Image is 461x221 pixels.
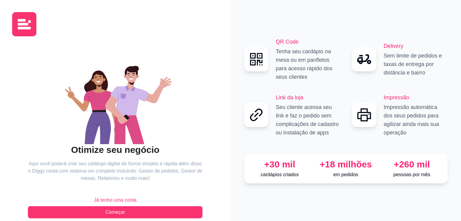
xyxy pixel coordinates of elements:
div: animation [28,53,202,144]
h2: QR Code [276,38,340,46]
button: Já tenho uma conta [28,194,202,206]
h2: Impressão [384,93,448,102]
button: Começar [28,206,202,218]
h2: Delivery [384,42,448,50]
p: Sem limite de pedidos e taxas de entrega por distância e bairro [384,51,448,77]
img: logo [12,12,36,36]
span: Já tenho uma conta [94,196,137,204]
p: pessoas por mês [381,171,443,178]
h2: Otimize seu negócio [28,144,202,156]
p: em pedidos [315,171,376,178]
p: Tenha seu cardápio na mesa ou em panfletos para acesso rápido dos seus clientes [276,47,340,81]
div: +30 mil [249,159,310,170]
div: +18 milhões [315,159,376,170]
h2: Link da loja [276,93,340,102]
p: Impressão automática dos seus pedidos para agilizar ainda mais sua operação [384,103,448,137]
span: Começar [105,209,125,216]
article: Aqui você poderá criar seu catálogo digital de forma simples e rápida além disso o Diggy conta co... [28,160,202,182]
p: cardápios criados [249,171,310,178]
div: +260 mil [381,159,443,170]
p: Seu cliente acessa seu link e faz o pedido sem complicações de cadastro ou instalação de apps [276,103,340,137]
